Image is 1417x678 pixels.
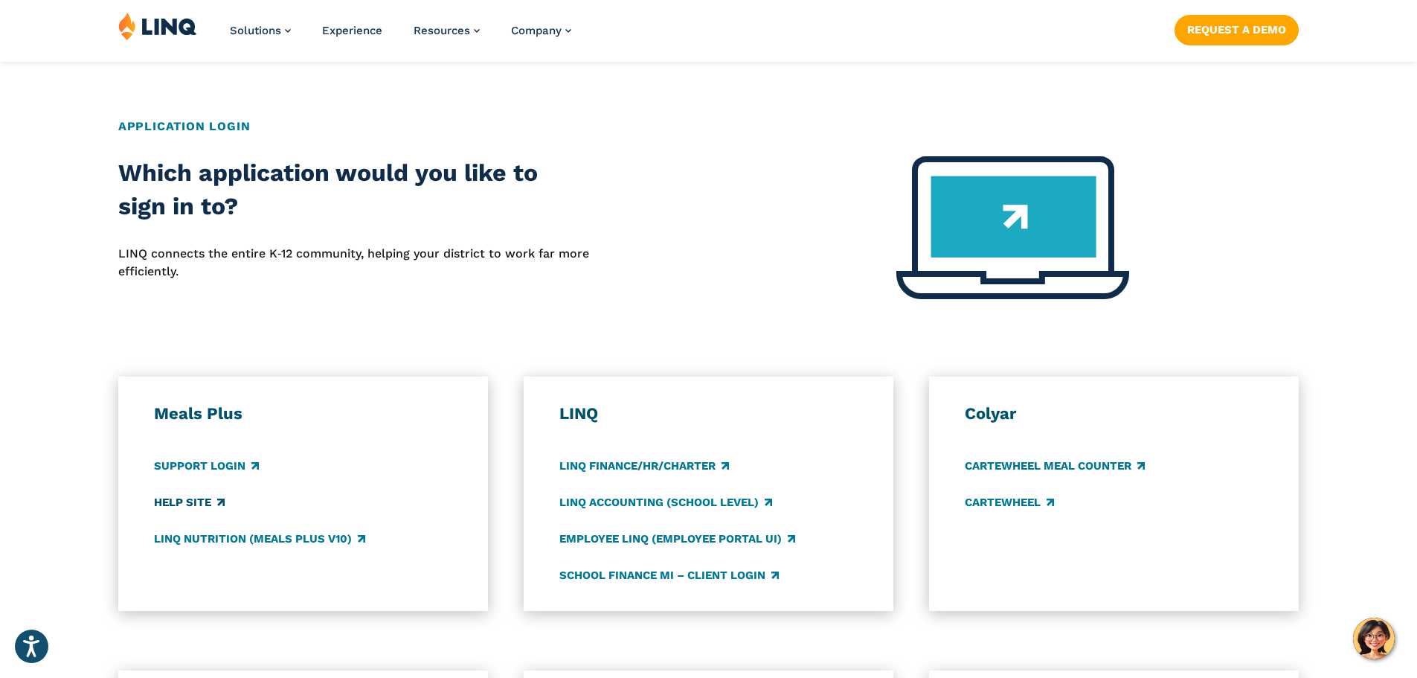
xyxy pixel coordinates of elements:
span: Solutions [230,24,281,37]
nav: Primary Navigation [230,12,571,61]
h3: Meals Plus [154,403,453,424]
a: LINQ Finance/HR/Charter [559,458,729,474]
a: CARTEWHEEL Meal Counter [965,458,1145,474]
h3: LINQ [559,403,858,424]
img: LINQ | K‑12 Software [118,12,197,40]
h2: Application Login [118,118,1299,135]
button: Hello, have a question? Let’s chat. [1353,618,1395,659]
p: LINQ connects the entire K‑12 community, helping your district to work far more efficiently. [118,245,590,281]
a: Support Login [154,458,259,474]
a: Employee LINQ (Employee Portal UI) [559,531,795,547]
a: Request a Demo [1175,15,1299,45]
nav: Button Navigation [1175,12,1299,45]
a: LINQ Accounting (school level) [559,494,772,511]
h3: Colyar [965,403,1264,424]
a: Solutions [230,24,291,37]
a: LINQ Nutrition (Meals Plus v10) [154,531,365,547]
a: Company [511,24,571,37]
h2: Which application would you like to sign in to? [118,156,590,224]
a: Resources [414,24,480,37]
a: Experience [322,24,382,37]
a: Help Site [154,494,225,511]
span: Resources [414,24,470,37]
span: Company [511,24,562,37]
a: CARTEWHEEL [965,494,1054,511]
a: School Finance MI – Client Login [559,567,779,583]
